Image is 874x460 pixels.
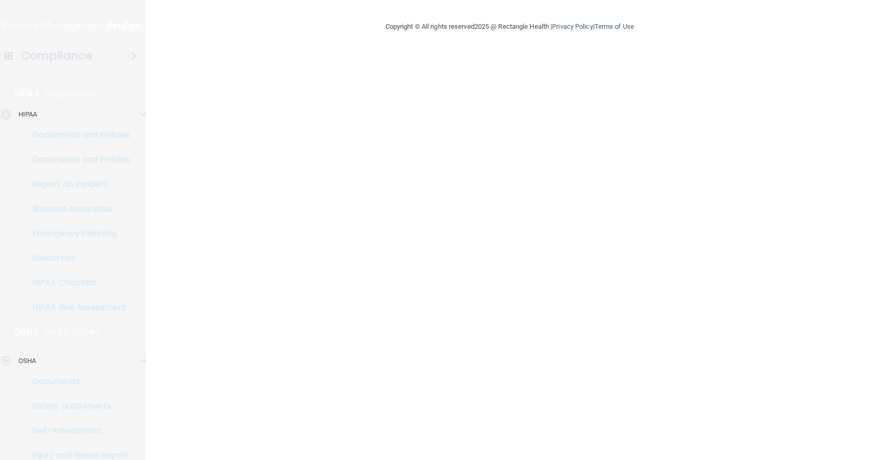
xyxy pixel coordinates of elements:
[18,108,37,121] p: HIPAA
[7,376,147,387] p: Documents
[45,326,99,338] p: Learn More!
[3,16,143,36] img: PMB logo
[7,155,147,165] p: Documents and Policies
[7,302,147,313] p: HIPAA Risk Assessment
[7,253,147,263] p: Resources
[322,10,697,43] div: Copyright © All rights reserved 2025 @ Rectangle Health | |
[7,204,147,214] p: Business Associates
[7,130,147,140] p: Documents and Policies
[552,23,593,30] a: Privacy Policy
[595,23,634,30] a: Terms of Use
[14,88,40,100] p: HIPAA
[7,278,147,288] p: HIPAA Checklist
[45,88,100,100] p: Learn More!
[21,49,92,63] h4: Compliance
[7,401,147,411] p: Safety Data Sheets
[18,355,36,367] p: OSHA
[7,426,147,436] p: Self-Assessment
[7,228,147,239] p: Emergency Planning
[7,179,147,189] p: Report an Incident
[14,326,40,338] p: OSHA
